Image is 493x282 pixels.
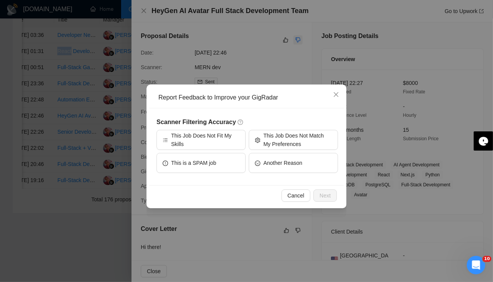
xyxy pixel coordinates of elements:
button: settingThis Job Does Not Match My Preferences [249,130,338,150]
button: Cancel [281,189,311,202]
button: frownAnother Reason [249,153,338,173]
span: Cancel [288,191,305,200]
span: frown [255,160,260,166]
span: 10 [483,256,491,262]
span: This Job Does Not Fit My Skills [171,131,240,148]
span: bars [163,137,168,143]
span: close [333,91,339,98]
h5: Scanner Filtering Accuracy [157,118,338,127]
span: This Job Does Not Match My Preferences [263,131,332,148]
span: question-circle [238,119,244,125]
div: Report Feedback to Improve your GigRadar [158,93,340,102]
span: exclamation-circle [163,160,168,166]
iframe: Intercom live chat [467,256,485,274]
button: exclamation-circleThis is a SPAM job [157,153,246,173]
button: barsThis Job Does Not Fit My Skills [157,130,246,150]
span: This is a SPAM job [171,159,216,167]
span: setting [255,137,260,143]
button: Close [326,85,346,105]
button: Next [313,189,337,202]
span: Another Reason [263,159,302,167]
